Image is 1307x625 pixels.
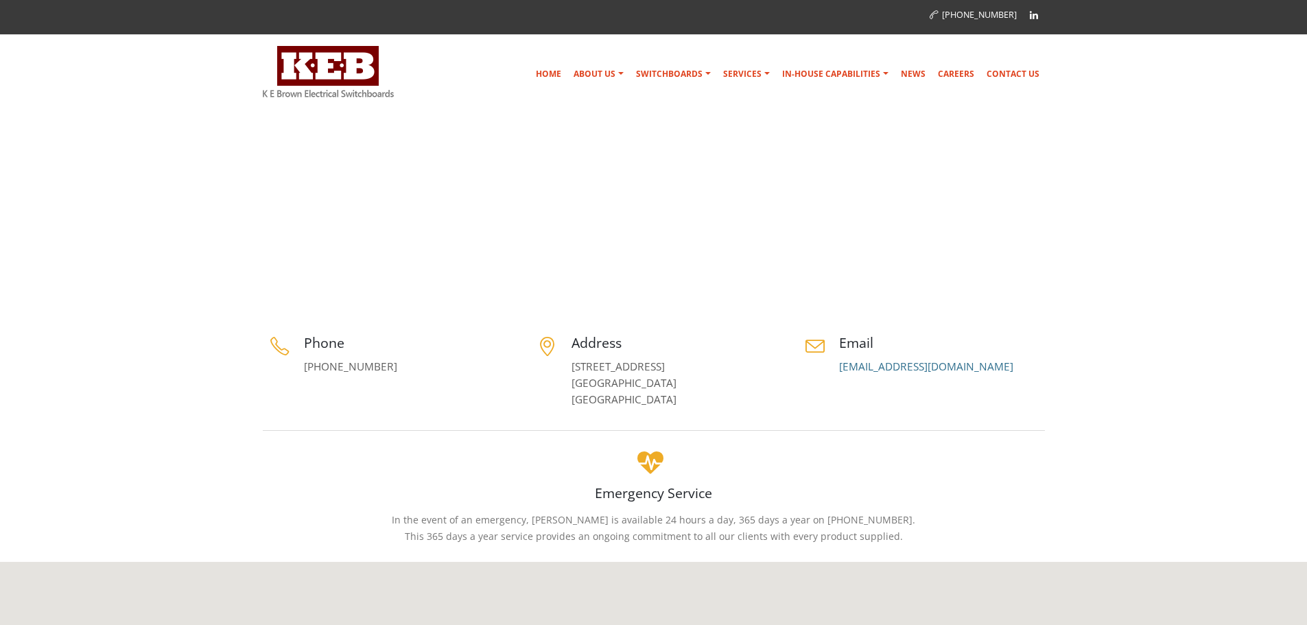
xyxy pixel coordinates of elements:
[718,60,775,88] a: Services
[930,9,1017,21] a: [PHONE_NUMBER]
[981,60,1045,88] a: Contact Us
[777,60,894,88] a: In-house Capabilities
[263,46,394,97] img: K E Brown Electrical Switchboards
[568,60,629,88] a: About Us
[1024,5,1044,25] a: Linkedin
[304,333,510,352] h4: Phone
[572,359,676,407] a: [STREET_ADDRESS][GEOGRAPHIC_DATA][GEOGRAPHIC_DATA]
[980,239,1041,257] li: Contact Us
[263,512,1045,545] p: In the event of an emergency, [PERSON_NAME] is available 24 hours a day, 365 days a year on [PHON...
[932,60,980,88] a: Careers
[572,333,777,352] h4: Address
[839,359,1013,374] a: [EMAIL_ADDRESS][DOMAIN_NAME]
[263,484,1045,502] h4: Emergency Service
[839,333,1045,352] h4: Email
[304,359,397,374] a: [PHONE_NUMBER]
[530,60,567,88] a: Home
[263,231,364,270] h1: Contact Us
[631,60,716,88] a: Switchboards
[895,60,931,88] a: News
[953,242,978,253] a: Home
